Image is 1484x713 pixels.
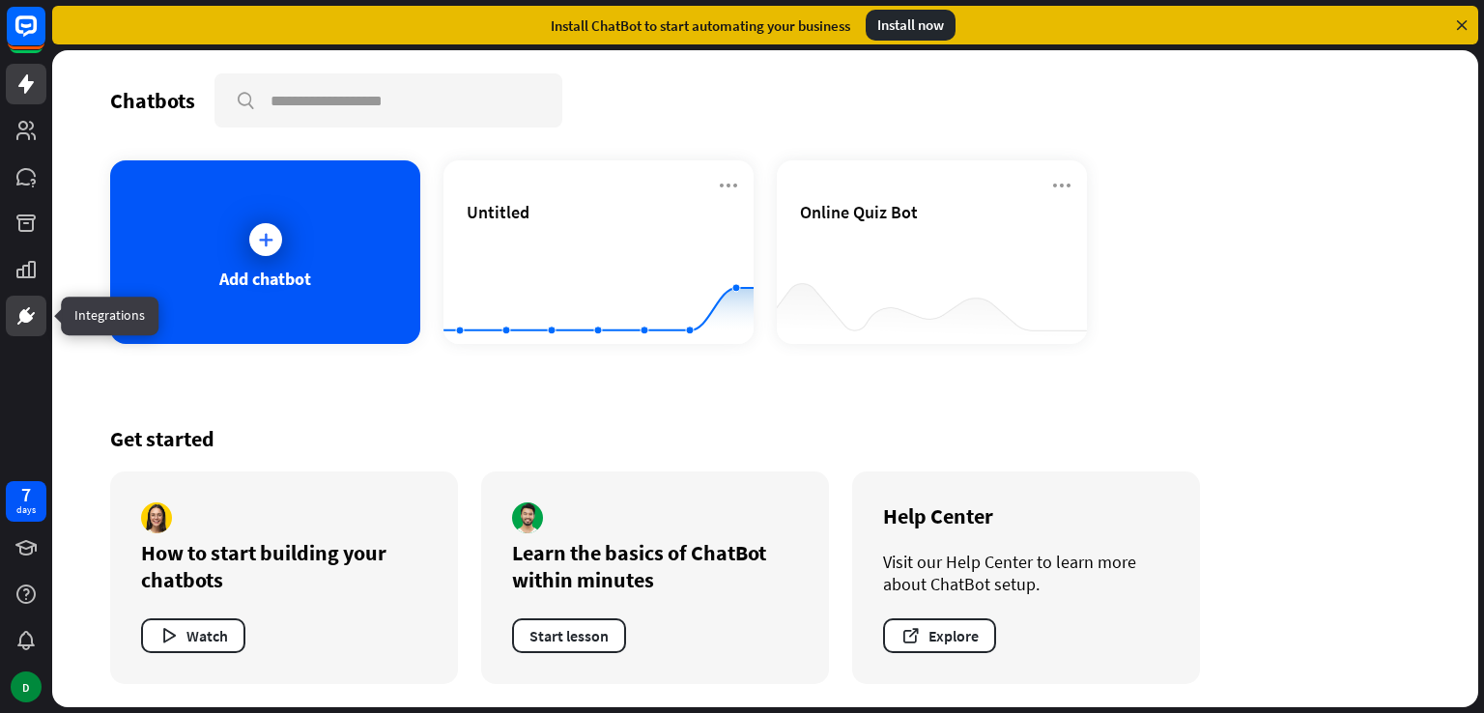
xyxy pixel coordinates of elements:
[110,87,195,114] div: Chatbots
[141,502,172,533] img: author
[467,201,529,223] span: Untitled
[141,618,245,653] button: Watch
[512,618,626,653] button: Start lesson
[883,502,1169,529] div: Help Center
[11,671,42,702] div: D
[6,481,46,522] a: 7 days
[21,486,31,503] div: 7
[219,268,311,290] div: Add chatbot
[512,539,798,593] div: Learn the basics of ChatBot within minutes
[883,551,1169,595] div: Visit our Help Center to learn more about ChatBot setup.
[512,502,543,533] img: author
[141,539,427,593] div: How to start building your chatbots
[883,618,996,653] button: Explore
[110,425,1420,452] div: Get started
[15,8,73,66] button: Open LiveChat chat widget
[800,201,918,223] span: Online Quiz Bot
[866,10,956,41] div: Install now
[16,503,36,517] div: days
[551,16,850,35] div: Install ChatBot to start automating your business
